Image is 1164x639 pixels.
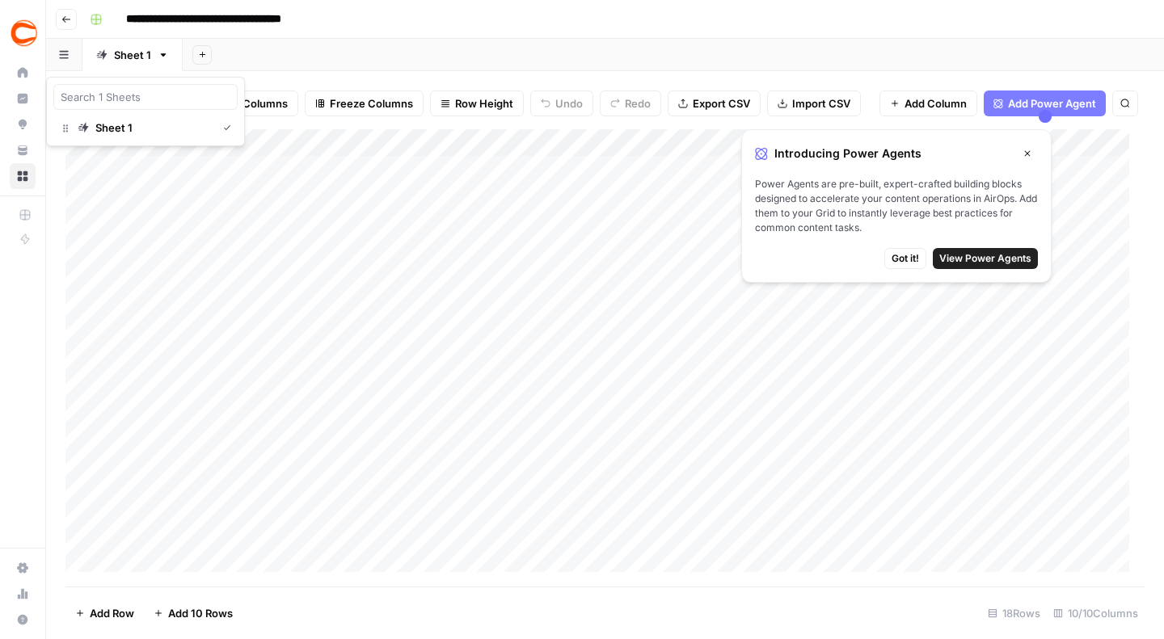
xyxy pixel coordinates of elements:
span: View Power Agents [939,251,1031,266]
button: Workspace: Covers [10,13,36,53]
img: Covers Logo [10,19,39,48]
span: Power Agents are pre-built, expert-crafted building blocks designed to accelerate your content op... [755,177,1038,235]
a: Sheet 1 [53,116,238,139]
button: Add Power Agent [984,90,1106,116]
a: Insights [10,86,36,111]
button: Redo [600,90,661,116]
div: Introducing Power Agents [755,143,1038,164]
span: Redo [625,95,651,111]
span: Undo [555,95,583,111]
span: Add Power Agent [1008,95,1096,111]
button: 10 Columns [203,90,298,116]
input: Search 1 Sheets [61,89,230,105]
span: Import CSV [792,95,850,111]
button: Add Row [65,600,144,626]
button: Add 10 Rows [144,600,242,626]
button: Got it! [884,248,926,269]
button: Import CSV [767,90,861,116]
a: Your Data [10,137,36,163]
a: Usage [10,581,36,607]
button: Add Column [879,90,977,116]
div: Sheet 1 [95,120,133,136]
span: Export CSV [693,95,750,111]
a: Home [10,60,36,86]
span: Add Column [905,95,967,111]
a: Browse [10,163,36,189]
a: Settings [10,555,36,581]
button: Export CSV [668,90,761,116]
span: 10 Columns [228,95,288,111]
span: Add Row [90,605,134,621]
div: Sheet 1 [114,47,151,63]
a: Opportunities [10,111,36,137]
span: Freeze Columns [330,95,413,111]
button: View Power Agents [933,248,1038,269]
button: Undo [530,90,593,116]
span: Row Height [455,95,513,111]
div: 10/10 Columns [1047,600,1145,626]
button: Freeze Columns [305,90,424,116]
button: Help + Support [10,607,36,633]
span: Got it! [892,251,919,266]
a: Sheet 1 [82,39,183,71]
div: 18 Rows [981,600,1047,626]
button: Row Height [430,90,524,116]
span: Add 10 Rows [168,605,233,621]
